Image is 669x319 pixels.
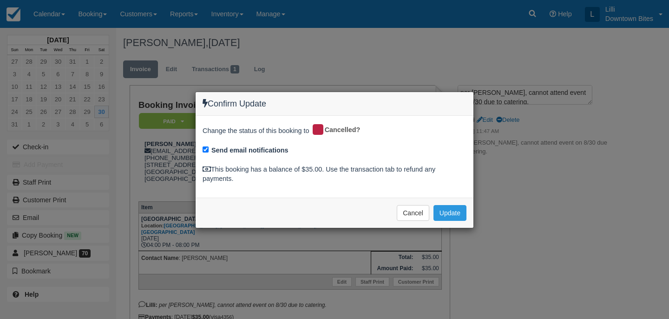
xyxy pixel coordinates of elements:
label: Send email notifications [211,146,289,155]
div: Cancelled? [311,123,367,138]
div: This booking has a balance of $35.00. Use the transaction tab to refund any payments. [203,165,466,184]
h4: Confirm Update [203,99,466,109]
span: Change the status of this booking to [203,126,309,138]
button: Cancel [397,205,429,221]
button: Update [433,205,466,221]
